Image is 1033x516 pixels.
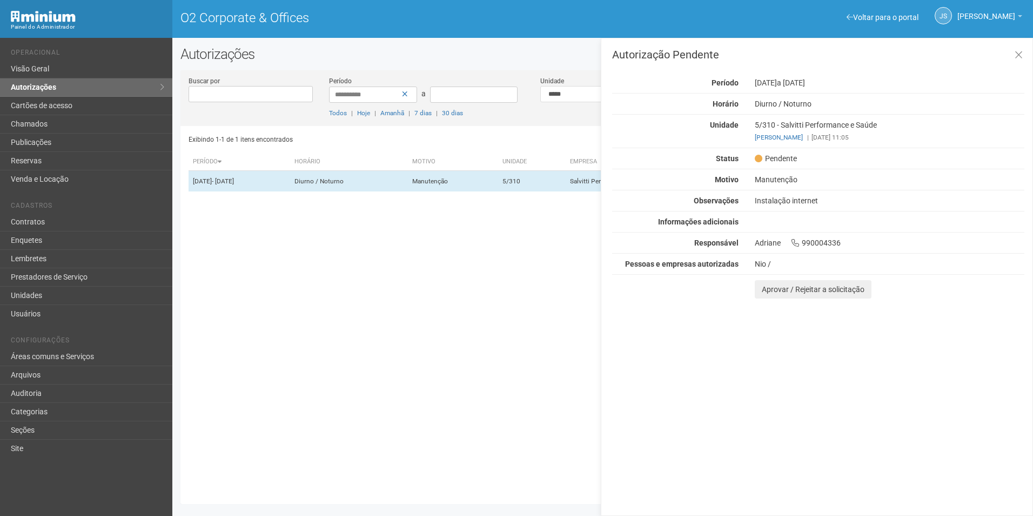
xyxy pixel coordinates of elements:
[807,134,809,141] span: |
[935,7,952,24] a: JS
[712,78,739,87] strong: Período
[747,196,1032,206] div: Instalação internet
[408,171,498,192] td: Manutenção
[180,11,595,25] h1: O2 Corporate & Offices
[755,280,871,299] button: Aprovar / Rejeitar a solicitação
[189,131,599,148] div: Exibindo 1-1 de 1 itens encontrados
[408,153,498,171] th: Motivo
[612,49,1024,60] h3: Autorização Pendente
[658,217,739,226] strong: Informações adicionais
[747,175,1032,184] div: Manutenção
[374,109,376,117] span: |
[189,171,290,192] td: [DATE]
[11,22,164,32] div: Painel do Administrador
[414,109,432,117] a: 7 dias
[351,109,353,117] span: |
[11,49,164,60] li: Operacional
[777,78,805,87] span: a [DATE]
[357,109,370,117] a: Hoje
[329,76,352,86] label: Período
[755,154,797,163] span: Pendente
[290,153,408,171] th: Horário
[329,109,347,117] a: Todos
[436,109,438,117] span: |
[755,259,1024,269] div: Nio /
[694,196,739,205] strong: Observações
[408,109,410,117] span: |
[747,120,1032,142] div: 5/310 - Salvitti Performance e Saúde
[442,109,463,117] a: 30 dias
[212,177,234,185] span: - [DATE]
[11,202,164,213] li: Cadastros
[625,260,739,268] strong: Pessoas e empresas autorizadas
[715,175,739,184] strong: Motivo
[498,171,566,192] td: 5/310
[189,76,220,86] label: Buscar por
[11,11,76,22] img: Minium
[421,89,426,98] span: a
[498,153,566,171] th: Unidade
[957,2,1015,21] span: Jeferson Souza
[694,239,739,247] strong: Responsável
[957,14,1022,22] a: [PERSON_NAME]
[180,46,1025,62] h2: Autorizações
[566,171,751,192] td: Salvitti Performance e Saúde
[189,153,290,171] th: Período
[290,171,408,192] td: Diurno / Noturno
[710,121,739,129] strong: Unidade
[755,134,803,141] a: [PERSON_NAME]
[713,100,739,108] strong: Horário
[11,336,164,348] li: Configurações
[747,99,1032,109] div: Diurno / Noturno
[747,238,1032,248] div: Adriane 990004336
[540,76,564,86] label: Unidade
[847,13,918,22] a: Voltar para o portal
[566,153,751,171] th: Empresa
[716,154,739,163] strong: Status
[755,133,1024,142] div: [DATE] 11:05
[747,78,1032,88] div: [DATE]
[380,109,404,117] a: Amanhã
